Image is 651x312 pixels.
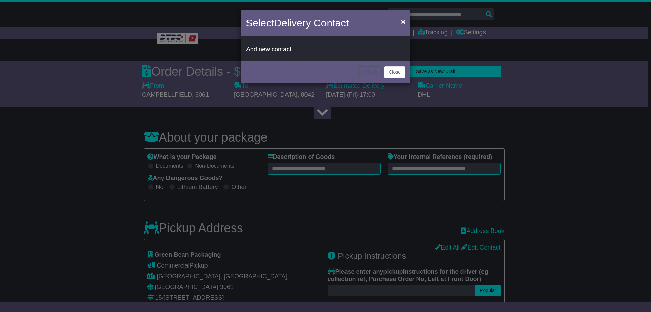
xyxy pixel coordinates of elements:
button: Close [398,15,409,29]
span: × [401,18,405,25]
h4: Select [246,15,349,31]
span: Contact [314,17,349,29]
button: < Back [358,66,382,78]
span: Delivery [274,17,311,29]
span: Add new contact [246,46,291,53]
button: Close [384,66,405,78]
